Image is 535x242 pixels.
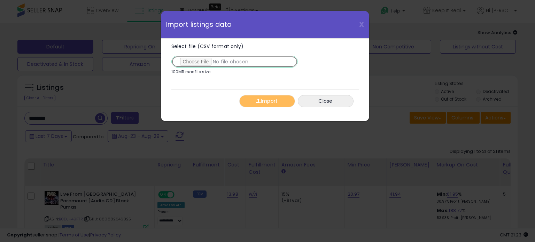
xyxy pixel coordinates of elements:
[171,43,244,50] span: Select file (CSV format only)
[359,19,364,29] span: X
[166,21,232,28] span: Import listings data
[171,70,211,74] p: 100MB max file size
[239,95,295,107] button: Import
[298,95,354,107] button: Close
